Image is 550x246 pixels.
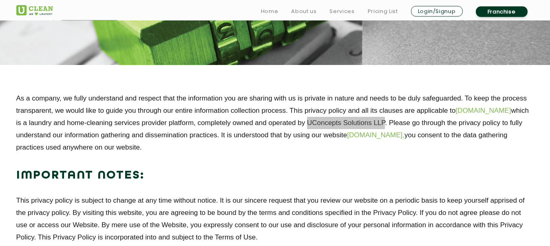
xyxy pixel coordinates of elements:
[411,6,463,17] a: Login/Signup
[368,7,398,16] a: Pricing List
[16,166,534,186] h2: Important Notes:
[16,195,534,244] p: This privacy policy is subject to change at any time without notice. It is our sincere request th...
[329,7,354,16] a: Services
[291,7,316,16] a: About us
[455,105,511,117] a: [DOMAIN_NAME]
[476,7,528,17] a: Franchise
[261,7,278,16] a: Home
[16,5,53,16] img: UClean Laundry and Dry Cleaning
[347,129,404,141] a: [DOMAIN_NAME],
[16,92,534,154] p: As a company, we fully understand and respect that the information you are sharing with us is pri...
